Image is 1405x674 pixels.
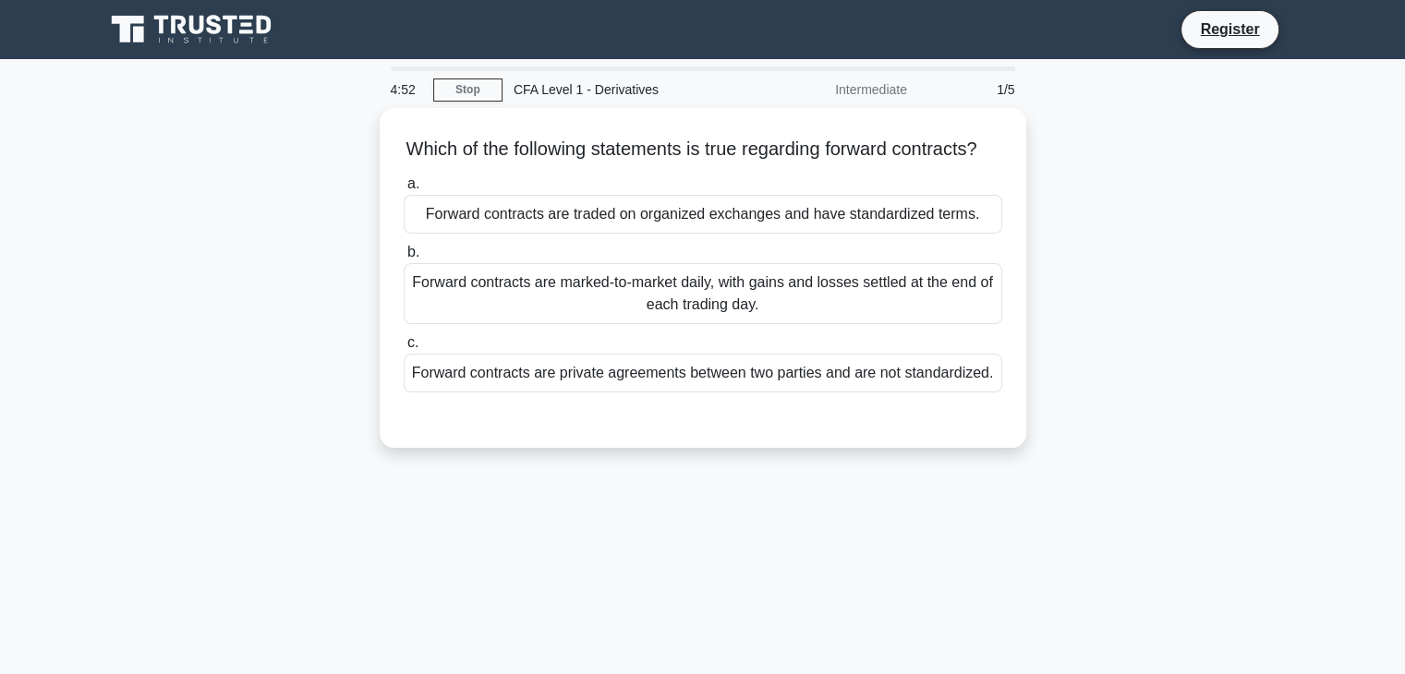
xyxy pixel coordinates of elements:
div: CFA Level 1 - Derivatives [503,71,757,108]
a: Stop [433,78,503,102]
span: c. [407,334,418,350]
div: Forward contracts are marked-to-market daily, with gains and losses settled at the end of each tr... [404,263,1002,324]
div: Forward contracts are traded on organized exchanges and have standardized terms. [404,195,1002,234]
div: Forward contracts are private agreements between two parties and are not standardized. [404,354,1002,392]
span: a. [407,175,419,191]
div: 1/5 [918,71,1026,108]
div: Intermediate [757,71,918,108]
span: b. [407,244,419,259]
h5: Which of the following statements is true regarding forward contracts? [402,138,1004,162]
a: Register [1189,18,1270,41]
div: 4:52 [380,71,433,108]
